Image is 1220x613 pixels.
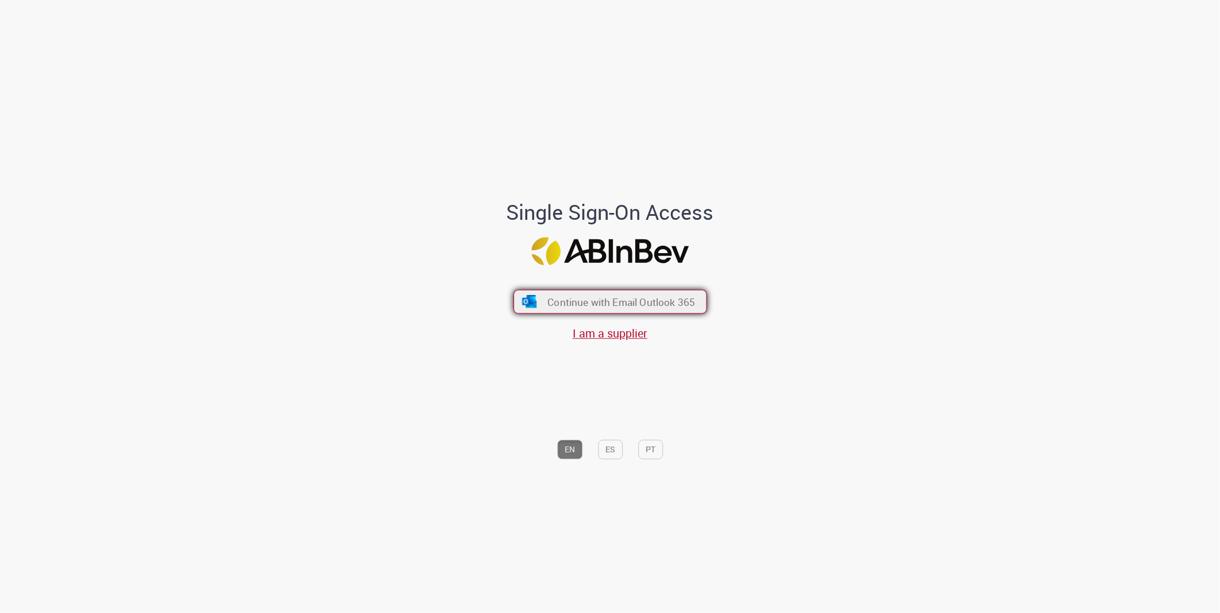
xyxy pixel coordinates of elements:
[638,440,663,459] button: PT
[451,201,770,224] h1: Single Sign-On Access
[598,440,623,459] button: ES
[514,290,707,314] button: ícone Azure/Microsoft 360 Continue with Email Outlook 365
[531,238,689,266] img: Logo ABInBev
[521,295,538,308] img: ícone Azure/Microsoft 360
[547,295,695,308] span: Continue with Email Outlook 365
[557,440,582,459] button: EN
[573,325,647,341] a: I am a supplier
